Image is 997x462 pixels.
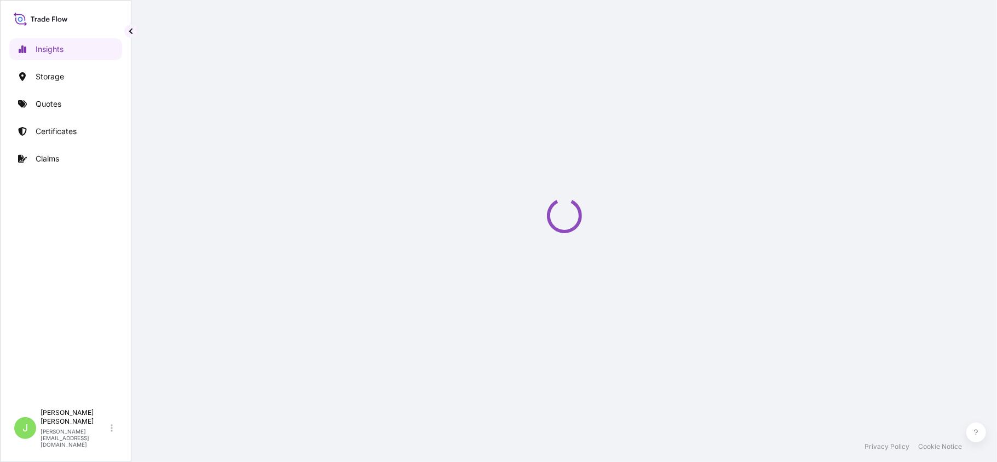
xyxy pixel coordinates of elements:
[9,148,122,170] a: Claims
[9,38,122,60] a: Insights
[918,442,962,451] a: Cookie Notice
[9,93,122,115] a: Quotes
[36,44,64,55] p: Insights
[22,423,28,434] span: J
[865,442,909,451] a: Privacy Policy
[36,153,59,164] p: Claims
[9,120,122,142] a: Certificates
[36,99,61,109] p: Quotes
[41,428,108,448] p: [PERSON_NAME][EMAIL_ADDRESS][DOMAIN_NAME]
[36,126,77,137] p: Certificates
[36,71,64,82] p: Storage
[9,66,122,88] a: Storage
[41,408,108,426] p: [PERSON_NAME] [PERSON_NAME]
